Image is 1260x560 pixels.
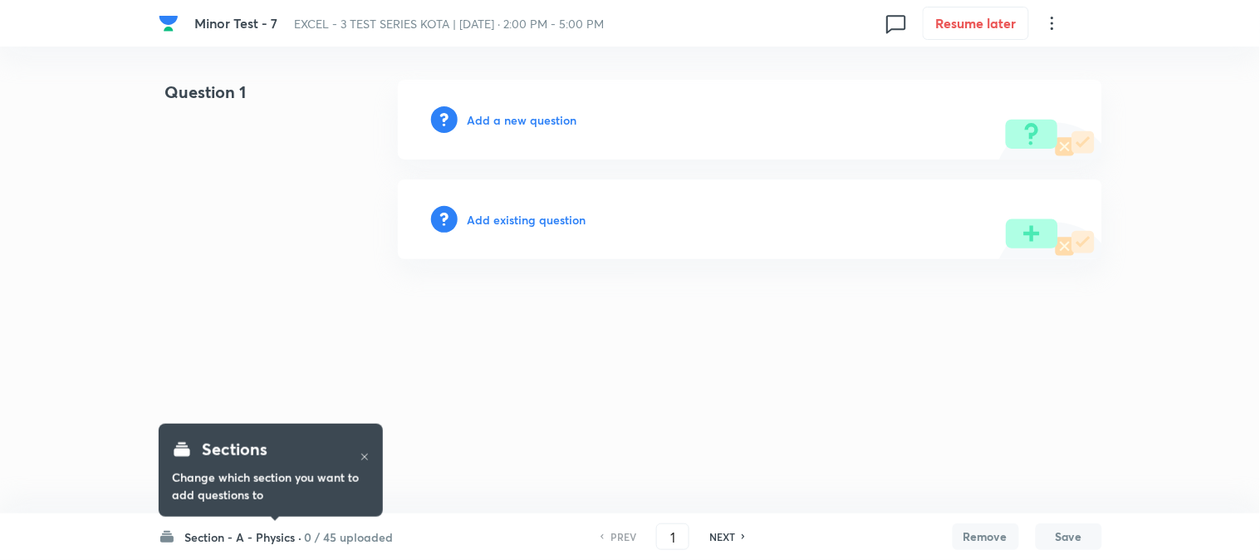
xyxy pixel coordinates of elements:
h4: Question 1 [159,80,345,118]
span: Minor Test - 7 [194,14,277,32]
span: EXCEL - 3 TEST SERIES KOTA | [DATE] · 2:00 PM - 5:00 PM [294,16,604,32]
h4: Sections [202,437,267,462]
h6: Add a new question [468,111,577,129]
button: Save [1036,523,1102,550]
h6: Change which section you want to add questions to [172,469,370,504]
button: Resume later [923,7,1029,40]
h6: Section - A - Physics · [185,528,302,546]
h6: PREV [610,529,636,544]
h6: Add existing question [468,211,586,228]
h6: 0 / 45 uploaded [305,528,394,546]
button: Remove [953,523,1019,550]
img: Company Logo [159,13,179,33]
h6: NEXT [709,529,735,544]
a: Company Logo [159,13,182,33]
